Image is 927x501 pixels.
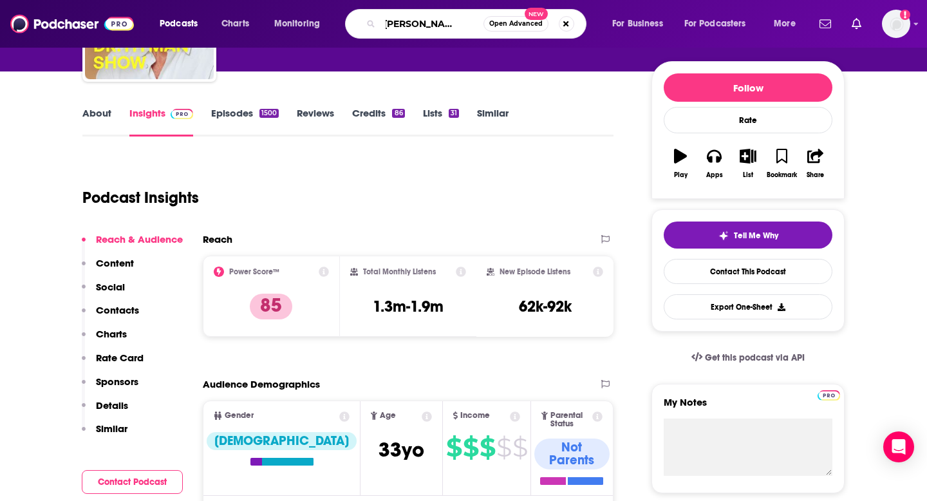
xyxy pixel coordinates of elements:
h2: Audience Demographics [203,378,320,390]
p: Charts [96,328,127,340]
button: Rate Card [82,352,144,375]
img: Podchaser Pro [171,109,193,119]
svg: Add a profile image [900,10,910,20]
span: New [525,8,548,20]
span: Income [460,411,490,420]
h3: 62k-92k [519,297,572,316]
h2: Total Monthly Listens [363,267,436,276]
p: Social [96,281,125,293]
button: Bookmark [765,140,798,187]
p: Reach & Audience [96,233,183,245]
a: Similar [477,107,509,137]
a: Episodes1500 [211,107,279,137]
span: $ [463,437,478,458]
p: Contacts [96,304,139,316]
p: Sponsors [96,375,138,388]
button: open menu [265,14,337,34]
label: My Notes [664,396,832,419]
span: Logged in as autumncomm [882,10,910,38]
span: Age [380,411,396,420]
span: Charts [221,15,249,33]
div: List [743,171,753,179]
button: open menu [603,14,679,34]
span: Get this podcast via API [705,352,805,363]
p: Content [96,257,134,269]
button: open menu [151,14,214,34]
div: [DEMOGRAPHIC_DATA] [207,432,357,450]
a: Contact This Podcast [664,259,832,284]
div: Search podcasts, credits, & more... [357,9,599,39]
a: Charts [213,14,257,34]
div: 86 [392,109,404,118]
span: For Podcasters [684,15,746,33]
h3: 1.3m-1.9m [373,297,444,316]
button: Export One-Sheet [664,294,832,319]
a: Show notifications dropdown [847,13,866,35]
a: Get this podcast via API [681,342,815,373]
button: Similar [82,422,127,446]
img: tell me why sparkle [718,231,729,241]
p: Details [96,399,128,411]
button: tell me why sparkleTell Me Why [664,222,832,249]
h2: New Episode Listens [500,267,570,276]
h1: Podcast Insights [82,188,199,207]
span: $ [496,437,511,458]
button: Play [664,140,697,187]
span: 33 yo [379,437,424,462]
span: Parental Status [550,411,590,428]
button: open menu [676,14,765,34]
h2: Reach [203,233,232,245]
button: Sponsors [82,375,138,399]
button: Apps [697,140,731,187]
button: Reach & Audience [82,233,183,257]
a: About [82,107,111,137]
a: Lists31 [423,107,459,137]
span: Gender [225,411,254,420]
div: 31 [449,109,459,118]
span: $ [480,437,495,458]
p: 85 [250,294,292,319]
p: Rate Card [96,352,144,364]
img: User Profile [882,10,910,38]
button: Details [82,399,128,423]
a: Show notifications dropdown [814,13,836,35]
button: Open AdvancedNew [483,16,548,32]
button: Social [82,281,125,305]
span: $ [446,437,462,458]
button: Contacts [82,304,139,328]
img: Podchaser - Follow, Share and Rate Podcasts [10,12,134,36]
span: Monitoring [274,15,320,33]
span: More [774,15,796,33]
input: Search podcasts, credits, & more... [380,14,483,34]
button: Show profile menu [882,10,910,38]
a: InsightsPodchaser Pro [129,107,193,137]
button: Charts [82,328,127,352]
span: $ [512,437,527,458]
img: Podchaser Pro [818,390,840,401]
button: Follow [664,73,832,102]
a: Pro website [818,388,840,401]
div: Rate [664,107,832,133]
div: Bookmark [767,171,797,179]
div: Not Parents [534,439,610,469]
div: Play [674,171,688,179]
span: Tell Me Why [734,231,778,241]
h2: Power Score™ [229,267,279,276]
button: Share [799,140,832,187]
span: Open Advanced [489,21,543,27]
div: Apps [706,171,723,179]
p: Similar [96,422,127,435]
a: Reviews [297,107,334,137]
div: 1500 [259,109,279,118]
div: Open Intercom Messenger [883,431,914,462]
button: List [731,140,765,187]
div: Share [807,171,824,179]
a: Credits86 [352,107,404,137]
button: open menu [765,14,812,34]
span: Podcasts [160,15,198,33]
span: For Business [612,15,663,33]
button: Content [82,257,134,281]
button: Contact Podcast [82,470,183,494]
